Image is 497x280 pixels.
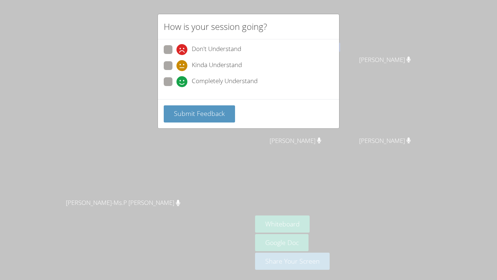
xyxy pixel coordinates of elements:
button: Submit Feedback [164,105,235,122]
span: Kinda Understand [192,60,242,71]
h2: How is your session going? [164,20,267,33]
span: Don't Understand [192,44,241,55]
span: Completely Understand [192,76,258,87]
span: Submit Feedback [174,109,225,118]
